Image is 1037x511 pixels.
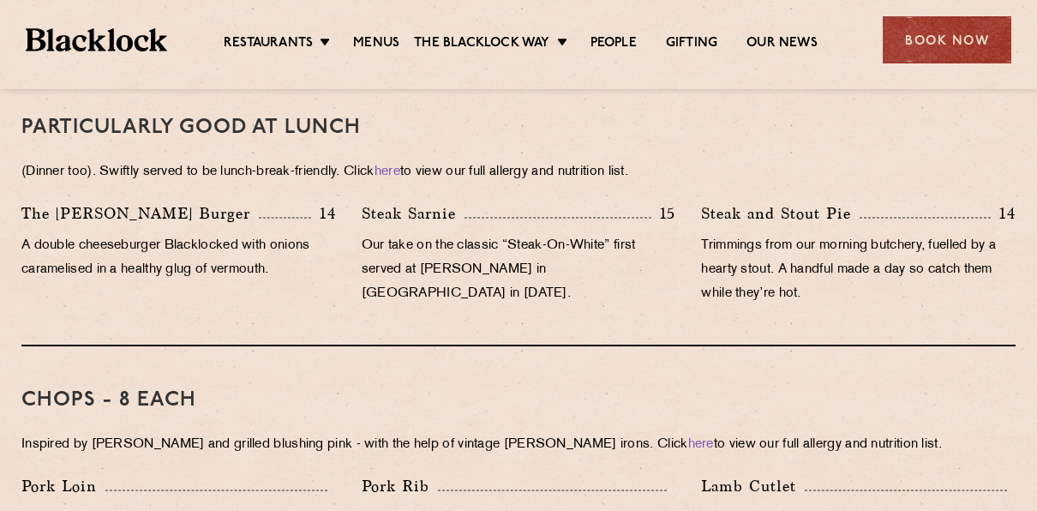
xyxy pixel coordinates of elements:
a: here [688,438,714,451]
a: Gifting [666,35,717,54]
h3: Chops - 8 each [21,389,1016,412]
p: Steak Sarnie [362,201,465,225]
p: A double cheeseburger Blacklocked with onions caramelised in a healthy glug of vermouth. [21,234,336,282]
p: Steak and Stout Pie [701,201,860,225]
p: Inspired by [PERSON_NAME] and grilled blushing pink - with the help of vintage [PERSON_NAME] iron... [21,433,1016,457]
p: 15 [651,202,676,225]
h3: PARTICULARLY GOOD AT LUNCH [21,117,1016,139]
a: People [590,35,637,54]
p: Pork Loin [21,474,105,498]
p: Pork Rib [362,474,438,498]
a: Menus [353,35,399,54]
p: The [PERSON_NAME] Burger [21,201,259,225]
p: 14 [311,202,336,225]
a: The Blacklock Way [414,35,549,54]
img: BL_Textured_Logo-footer-cropped.svg [26,28,167,52]
p: Lamb Cutlet [701,474,805,498]
div: Book Now [883,16,1011,63]
a: Our News [746,35,818,54]
p: Our take on the classic “Steak-On-White” first served at [PERSON_NAME] in [GEOGRAPHIC_DATA] in [D... [362,234,676,306]
p: 14 [991,202,1016,225]
a: here [375,165,400,178]
p: (Dinner too). Swiftly served to be lunch-break-friendly. Click to view our full allergy and nutri... [21,160,1016,184]
a: Restaurants [224,35,313,54]
p: Trimmings from our morning butchery, fuelled by a hearty stout. A handful made a day so catch the... [701,234,1016,306]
